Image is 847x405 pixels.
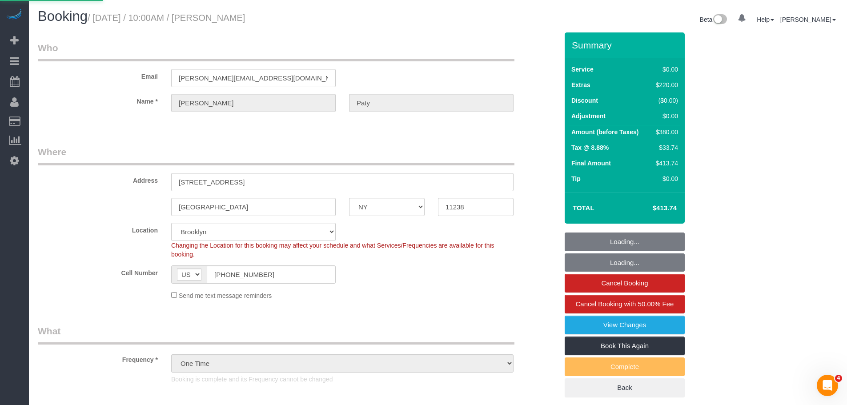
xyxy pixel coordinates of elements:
[31,69,165,81] label: Email
[571,80,590,89] label: Extras
[652,80,678,89] div: $220.00
[31,265,165,277] label: Cell Number
[171,242,494,258] span: Changing the Location for this booking may affect your schedule and what Services/Frequencies are...
[652,112,678,120] div: $0.00
[757,16,774,23] a: Help
[565,274,685,293] a: Cancel Booking
[700,16,727,23] a: Beta
[571,143,609,152] label: Tax @ 8.88%
[438,198,514,216] input: Zip Code
[38,145,514,165] legend: Where
[31,223,165,235] label: Location
[652,128,678,136] div: $380.00
[565,295,685,313] a: Cancel Booking with 50.00% Fee
[179,292,272,299] span: Send me text message reminders
[565,316,685,334] a: View Changes
[652,96,678,105] div: ($0.00)
[571,159,611,168] label: Final Amount
[626,205,677,212] h4: $413.74
[565,378,685,397] a: Back
[31,352,165,364] label: Frequency *
[5,9,23,21] img: Automaid Logo
[571,96,598,105] label: Discount
[817,375,838,396] iframe: Intercom live chat
[576,300,674,308] span: Cancel Booking with 50.00% Fee
[835,375,842,382] span: 4
[171,69,336,87] input: Email
[780,16,836,23] a: [PERSON_NAME]
[31,94,165,106] label: Name *
[565,337,685,355] a: Book This Again
[207,265,336,284] input: Cell Number
[171,198,336,216] input: City
[571,128,638,136] label: Amount (before Taxes)
[571,65,594,74] label: Service
[652,65,678,74] div: $0.00
[571,174,581,183] label: Tip
[38,41,514,61] legend: Who
[171,94,336,112] input: First Name
[573,204,594,212] strong: Total
[571,112,606,120] label: Adjustment
[31,173,165,185] label: Address
[88,13,245,23] small: / [DATE] / 10:00AM / [PERSON_NAME]
[349,94,514,112] input: Last Name
[38,325,514,345] legend: What
[652,174,678,183] div: $0.00
[572,40,680,50] h3: Summary
[652,143,678,152] div: $33.74
[712,14,727,26] img: New interface
[38,8,88,24] span: Booking
[652,159,678,168] div: $413.74
[171,375,514,384] p: Booking is complete and its Frequency cannot be changed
